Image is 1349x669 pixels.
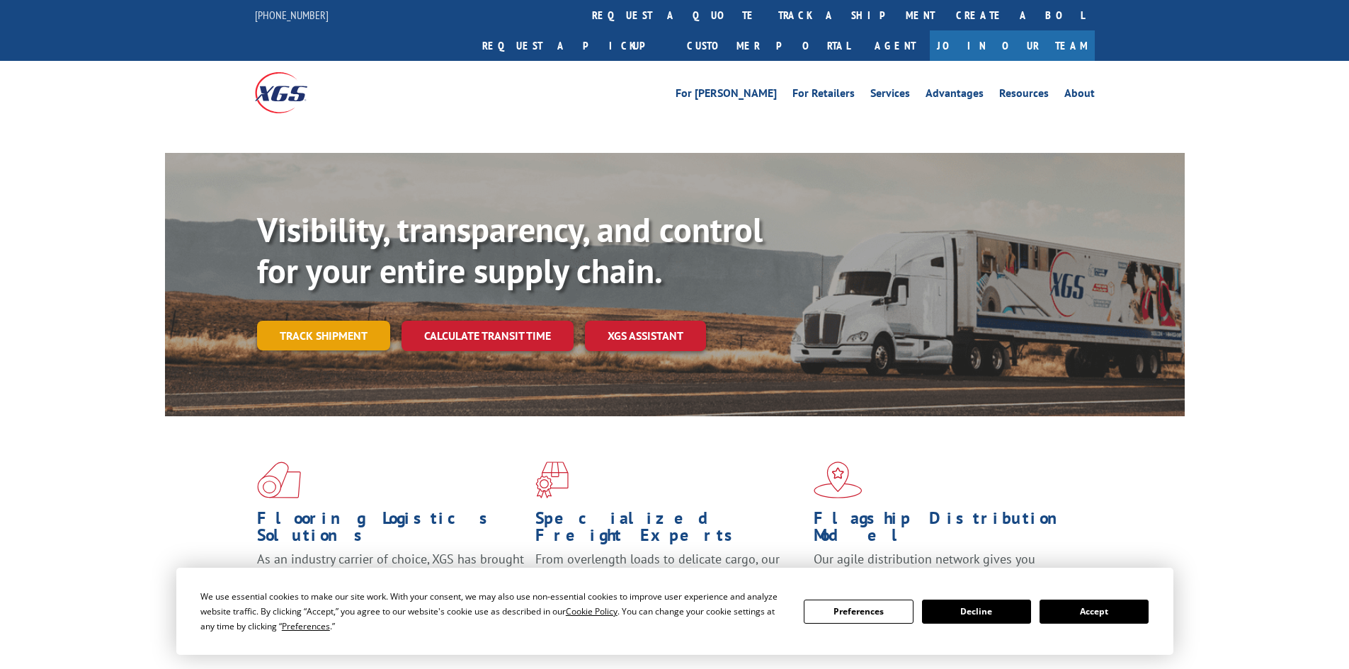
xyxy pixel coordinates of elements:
[814,510,1081,551] h1: Flagship Distribution Model
[255,8,329,22] a: [PHONE_NUMBER]
[257,462,301,498] img: xgs-icon-total-supply-chain-intelligence-red
[257,321,390,350] a: Track shipment
[535,462,569,498] img: xgs-icon-focused-on-flooring-red
[792,88,855,103] a: For Retailers
[257,551,524,601] span: As an industry carrier of choice, XGS has brought innovation and dedication to flooring logistics...
[257,510,525,551] h1: Flooring Logistics Solutions
[676,88,777,103] a: For [PERSON_NAME]
[1040,600,1149,624] button: Accept
[402,321,574,351] a: Calculate transit time
[676,30,860,61] a: Customer Portal
[922,600,1031,624] button: Decline
[814,462,863,498] img: xgs-icon-flagship-distribution-model-red
[257,207,763,292] b: Visibility, transparency, and control for your entire supply chain.
[814,551,1074,584] span: Our agile distribution network gives you nationwide inventory management on demand.
[200,589,787,634] div: We use essential cookies to make our site work. With your consent, we may also use non-essential ...
[566,605,617,617] span: Cookie Policy
[176,568,1173,655] div: Cookie Consent Prompt
[999,88,1049,103] a: Resources
[535,510,803,551] h1: Specialized Freight Experts
[472,30,676,61] a: Request a pickup
[282,620,330,632] span: Preferences
[926,88,984,103] a: Advantages
[860,30,930,61] a: Agent
[1064,88,1095,103] a: About
[804,600,913,624] button: Preferences
[535,551,803,614] p: From overlength loads to delicate cargo, our experienced staff knows the best way to move your fr...
[585,321,706,351] a: XGS ASSISTANT
[930,30,1095,61] a: Join Our Team
[870,88,910,103] a: Services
